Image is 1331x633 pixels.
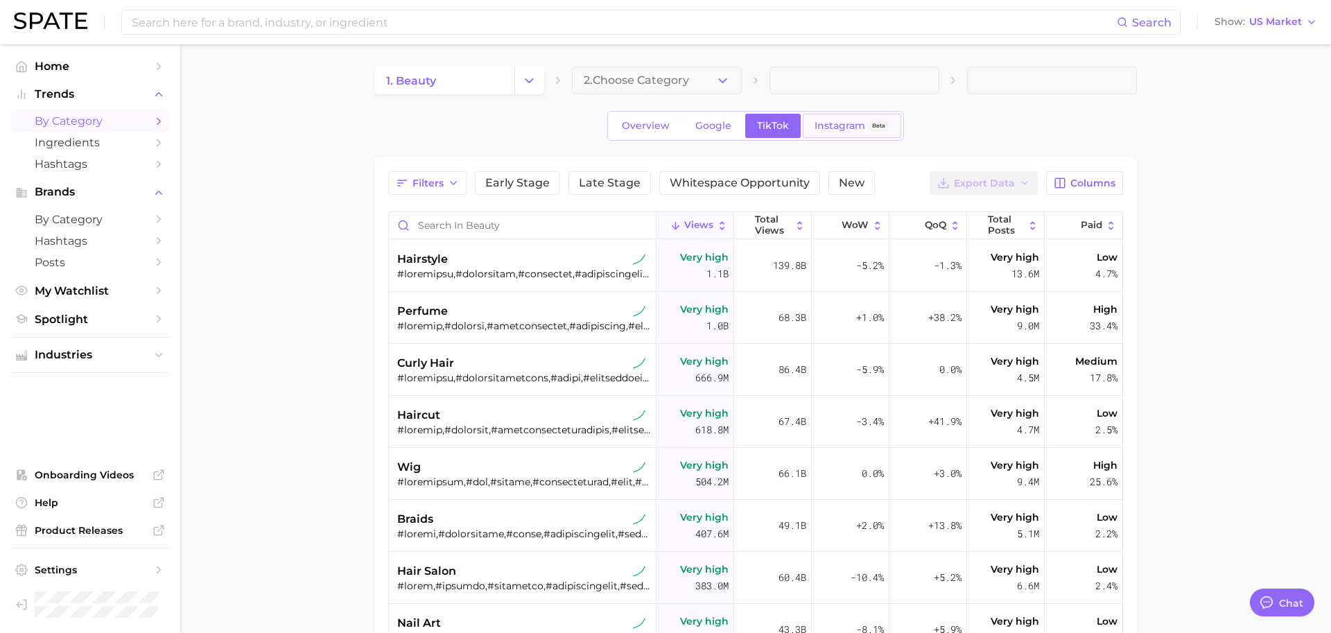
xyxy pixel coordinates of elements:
[35,313,146,326] span: Spotlight
[397,615,441,632] span: nail art
[35,136,146,149] span: Ingredients
[11,110,169,132] a: by Category
[11,209,169,230] a: by Category
[680,249,729,266] span: Very high
[706,266,729,282] span: 1.1b
[35,114,146,128] span: by Category
[397,407,440,424] span: haircut
[579,177,641,189] span: Late Stage
[1090,370,1117,386] span: 17.8%
[695,526,729,542] span: 407.6m
[1090,474,1117,490] span: 25.6%
[695,370,729,386] span: 666.9m
[773,257,806,274] span: 139.8b
[35,213,146,226] span: by Category
[684,114,743,138] a: Google
[11,280,169,302] a: My Watchlist
[11,492,169,513] a: Help
[856,309,884,326] span: +1.0%
[397,511,433,528] span: braids
[11,55,169,77] a: Home
[11,520,169,541] a: Product Releases
[1097,405,1117,422] span: Low
[633,461,645,474] img: tiktok sustained riser
[656,212,734,239] button: Views
[745,114,801,138] a: TikTok
[889,212,967,239] button: QoQ
[755,214,791,236] span: Total Views
[680,613,729,630] span: Very high
[397,372,651,384] div: #loremipsu,#dolorsitametcons,#adipi,#elitseddoeiusmodt,#incididuntutlab,#etdolorem,#aliquaenimadm...
[930,171,1038,195] button: Export Data
[778,309,806,326] span: 68.3b
[35,284,146,297] span: My Watchlist
[991,457,1039,474] span: Very high
[35,88,146,101] span: Trends
[706,318,729,334] span: 1.0b
[934,569,962,586] span: +5.2%
[1215,18,1245,26] span: Show
[934,257,962,274] span: -1.3%
[1081,220,1102,231] span: Paid
[633,409,645,422] img: tiktok sustained riser
[856,517,884,534] span: +2.0%
[757,120,789,132] span: TikTok
[633,253,645,266] img: tiktok sustained riser
[939,361,962,378] span: 0.0%
[1095,266,1117,282] span: 4.7%
[14,12,87,29] img: SPATE
[397,251,448,268] span: hairstyle
[397,355,454,372] span: curly hair
[130,10,1117,34] input: Search here for a brand, industry, or ingredient
[680,457,729,474] span: Very high
[1045,212,1122,239] button: Paid
[1093,301,1117,318] span: High
[1011,266,1039,282] span: 13.6m
[397,476,651,488] div: #loremipsum,#dol,#sitame,#consecteturad,#elit,#seddoeiusmo,#temporinci,#utl_et_dolor_magn_ali_eni...
[35,256,146,269] span: Posts
[851,569,884,586] span: -10.4%
[1017,578,1039,594] span: 6.6m
[856,413,884,430] span: -3.4%
[842,220,869,231] span: WoW
[991,561,1039,578] span: Very high
[1017,370,1039,386] span: 4.5m
[991,613,1039,630] span: Very high
[389,552,1122,604] button: hair salontiktok sustained riser#lorem,#ipsumdo,#sitametco,#adipiscingelit,#seddoeiusmo,#temporin...
[633,513,645,526] img: tiktok sustained riser
[695,474,729,490] span: 504.2m
[1097,561,1117,578] span: Low
[11,465,169,485] a: Onboarding Videos
[1132,16,1172,29] span: Search
[1095,526,1117,542] span: 2.2%
[633,357,645,370] img: tiktok sustained riser
[928,413,962,430] span: +41.9%
[778,569,806,586] span: 60.4b
[633,305,645,318] img: tiktok sustained riser
[695,120,731,132] span: Google
[35,234,146,248] span: Hashtags
[35,496,146,509] span: Help
[1097,249,1117,266] span: Low
[584,74,689,87] span: 2. Choose Category
[389,448,1122,500] button: wigtiktok sustained riser#loremipsum,#dol,#sitame,#consecteturad,#elit,#seddoeiusmo,#temporinci,#...
[11,587,169,622] a: Log out. Currently logged in as Brennan McVicar with e-mail brennan@spate.nyc.
[1095,578,1117,594] span: 2.4%
[388,171,467,195] button: Filters
[680,353,729,370] span: Very high
[572,67,742,94] button: 2.Choose Category
[1095,422,1117,438] span: 2.5%
[680,509,729,526] span: Very high
[1211,13,1321,31] button: ShowUS Market
[11,252,169,273] a: Posts
[35,157,146,171] span: Hashtags
[397,320,651,332] div: #loremip⁠,#dolorsi,#ametconsectet,#adipiscing,#elitsedd,#eiusmodtem,#incidi,#utlaboreetdolorem,#a...
[839,177,864,189] span: New
[622,120,670,132] span: Overview
[1249,18,1302,26] span: US Market
[397,580,651,592] div: #lorem,#ipsumdo,#sitametco,#adipiscingelit,#seddoeiusmo,#temporinc,#utla_etdolo,#magnaaliquaenima...
[11,84,169,105] button: Trends
[11,560,169,580] a: Settings
[734,212,812,239] button: Total Views
[397,303,448,320] span: perfume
